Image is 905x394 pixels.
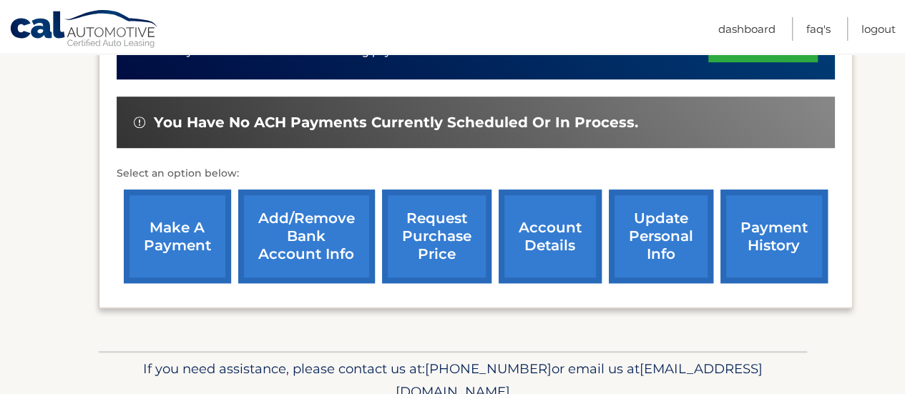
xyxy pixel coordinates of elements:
[382,189,491,283] a: request purchase price
[154,114,638,132] span: You have no ACH payments currently scheduled or in process.
[499,189,602,283] a: account details
[238,189,375,283] a: Add/Remove bank account info
[609,189,713,283] a: update personal info
[9,9,160,51] a: Cal Automotive
[124,189,231,283] a: make a payment
[117,165,835,182] p: Select an option below:
[720,189,828,283] a: payment history
[134,117,145,128] img: alert-white.svg
[718,17,776,41] a: Dashboard
[806,17,831,41] a: FAQ's
[425,360,552,377] span: [PHONE_NUMBER]
[861,17,896,41] a: Logout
